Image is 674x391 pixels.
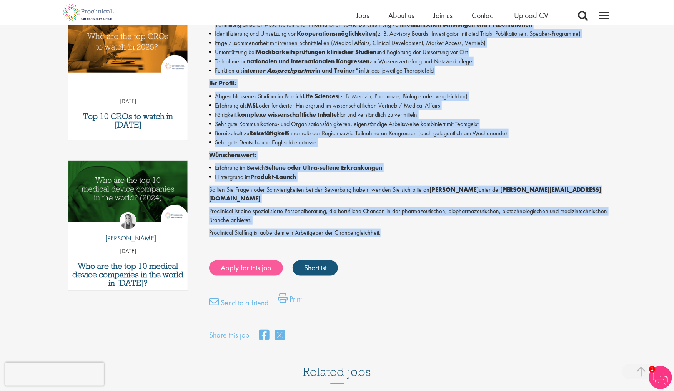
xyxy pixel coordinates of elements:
iframe: reCAPTCHA [5,363,104,386]
a: Contact [472,10,495,20]
a: Send to a friend [209,297,269,312]
a: Print [278,293,302,308]
a: Link to a post [68,11,188,79]
strong: [PERSON_NAME][EMAIL_ADDRESS][DOMAIN_NAME] [209,186,601,202]
img: Hannah Burke [120,212,136,229]
strong: Machbarkeitsprüfungen klinischer Studien [256,48,376,56]
li: Sehr gute Kommunikations- und Organisationsfähigkeiten, eigenständige Arbeitsweise kombiniert mit... [209,119,610,129]
label: Share this job [209,330,250,341]
img: Top 10 Medical Device Companies 2024 [68,161,188,222]
a: Join us [434,10,453,20]
a: share on facebook [259,327,269,344]
a: Who are the top 10 medical device companies in the world in [DATE]? [72,262,184,287]
li: Sehr gute Deutsch- und Englischkenntnisse [209,138,610,147]
em: r Ansprechpartner [263,66,315,75]
p: Proclinical ist eine spezialisierte Personalberatung, die berufliche Chancen in der pharmazeutisc... [209,207,610,225]
p: [DATE] [68,97,188,106]
p: Proclinical Staffing ist außerdem ein Arbeitgeber der Chancengleichheit. [209,229,610,237]
strong: Life Sciences [303,92,338,100]
li: Funktion als für das jeweilige Therapiefeld [209,66,610,75]
li: Bereitschaft zu innerhalb der Region sowie Teilnahme an Kongressen (auch gelegentlich am Wochenende) [209,129,610,138]
strong: Produkt-Launch [250,173,296,181]
li: Erfahrung im Bereich [209,163,610,172]
li: Identifizierung und Umsetzung von (z. B. Advisory Boards, Investigator Initiated Trials, Publikat... [209,29,610,38]
a: Upload CV [514,10,549,20]
a: Top 10 CROs to watch in [DATE] [72,112,184,129]
li: Abgeschlossenes Studium im Bereich (z. B. Medizin, Pharmazie, Biologie oder vergleichbar) [209,92,610,101]
img: Chatbot [649,366,672,389]
strong: komplexe wissenschaftliche Inhalte [237,111,337,119]
li: Hintergrund im [209,172,610,182]
strong: Kooperationsmöglichkeiten [297,30,376,38]
p: [PERSON_NAME] [100,233,156,243]
strong: Wünschenswert: [209,151,256,159]
h3: Related jobs [303,346,371,384]
li: Unterstützung bei und Begleitung der Umsetzung vor Ort [209,48,610,57]
a: Jobs [356,10,369,20]
span: 1 [649,366,656,373]
strong: medizinischen Schulungen und Präsentationen [401,20,532,28]
a: Link to a post [68,161,188,229]
a: About us [389,10,414,20]
strong: interne in und Trainer*in [243,66,364,75]
strong: MSL [246,101,259,109]
li: Enge Zusammenarbeit mit internen Schnittstellen (Medical Affairs, Clinical Development, Market Ac... [209,38,610,48]
a: Apply for this job [209,260,283,276]
p: [DATE] [68,247,188,256]
li: Teilnahme an zur Wissensvertiefung und Netzwerkpflege [209,57,610,66]
li: Erfahrung als oder fundierter Hintergrund im wissenschaftlichen Vertrieb / Medical Affairs [209,101,610,110]
img: Top 10 CROs 2025 | Proclinical [68,11,188,73]
strong: [PERSON_NAME] [429,186,479,194]
strong: nationalen und internationalen Kongressen [247,57,369,65]
a: Shortlist [293,260,338,276]
strong: Ihr Profil: [209,79,236,87]
li: Fähigkeit, klar und verständlich zu vermitteln [209,110,610,119]
strong: Seltene oder Ultra-seltene Erkrankungen [265,164,382,172]
strong: Reisetätigkeit [249,129,288,137]
a: Hannah Burke [PERSON_NAME] [100,212,156,247]
a: share on twitter [275,327,285,344]
p: Sollten Sie Fragen oder Schwierigkeiten bei der Bewerbung haben, wenden Sie sich bitte an unter der [209,186,610,203]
